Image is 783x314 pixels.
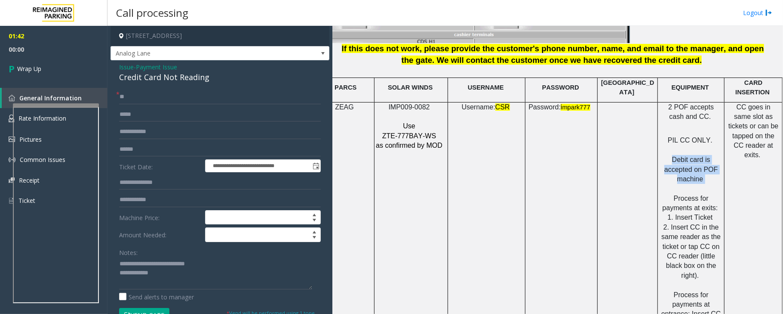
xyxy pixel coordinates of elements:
[19,94,82,102] span: General Information
[308,235,320,242] span: Decrease value
[765,8,772,17] img: logout
[403,122,415,130] span: Use
[119,245,138,257] label: Notes:
[668,137,712,144] span: PIL CC ONLY.
[668,214,713,221] span: 1. Insert Ticket
[542,84,579,91] span: PASSWORD
[468,84,504,91] span: USERNAME
[495,103,510,111] span: CSR
[9,177,15,183] img: 'icon'
[389,103,430,111] span: IMP009-0082
[117,159,203,172] label: Ticket Date:
[136,62,177,72] span: Payment Issue
[342,44,764,65] span: If this does not work, please provide the customer's phone number, name, and email to the manager...
[376,142,442,149] span: as confirmed by MOD
[437,56,702,65] span: We will contact the customer once we have recovered the credit card.
[388,84,433,91] span: SOLAR WINDS
[311,160,320,172] span: Toggle popup
[17,64,41,73] span: Wrap Up
[111,26,329,46] h4: [STREET_ADDRESS]
[117,227,203,242] label: Amount Needed:
[9,137,15,142] img: 'icon'
[308,228,320,235] span: Increase value
[119,72,321,83] div: Credit Card Not Reading
[735,79,770,96] span: CARD INSERTION
[9,197,14,205] img: 'icon'
[119,62,134,72] span: Issue
[668,103,714,120] span: 2 POF accepts cash and CC.
[2,88,107,108] a: General Information
[308,218,320,224] span: Decrease value
[111,47,286,60] span: Analog Lane
[664,156,718,183] span: Debit card is accepted on POF machine
[462,103,495,111] span: Username:
[9,115,14,122] img: 'icon'
[663,195,718,211] span: Process for payments at exits:
[9,156,15,163] img: 'icon'
[661,224,721,279] span: 2. Insert CC in the same reader as the ticket or tap CC on CC reader (little black box on the rig...
[308,211,320,218] span: Increase value
[117,210,203,225] label: Machine Price:
[561,103,562,111] span: i
[743,8,772,17] a: Logout
[335,103,354,111] span: ZEAG
[112,2,193,23] h3: Call processing
[335,84,356,91] span: PARCS
[728,103,779,159] span: CC goes in same slot as tickets or can be tapped on the CC reader at exits.
[562,104,590,111] span: mpark777
[119,292,194,302] label: Send alerts to manager
[672,84,709,91] span: EQUIPMENT
[528,103,561,111] span: Password:
[9,95,15,101] img: 'icon'
[382,132,436,140] span: ZTE-777BAY-WS
[134,63,177,71] span: -
[601,79,654,96] span: [GEOGRAPHIC_DATA]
